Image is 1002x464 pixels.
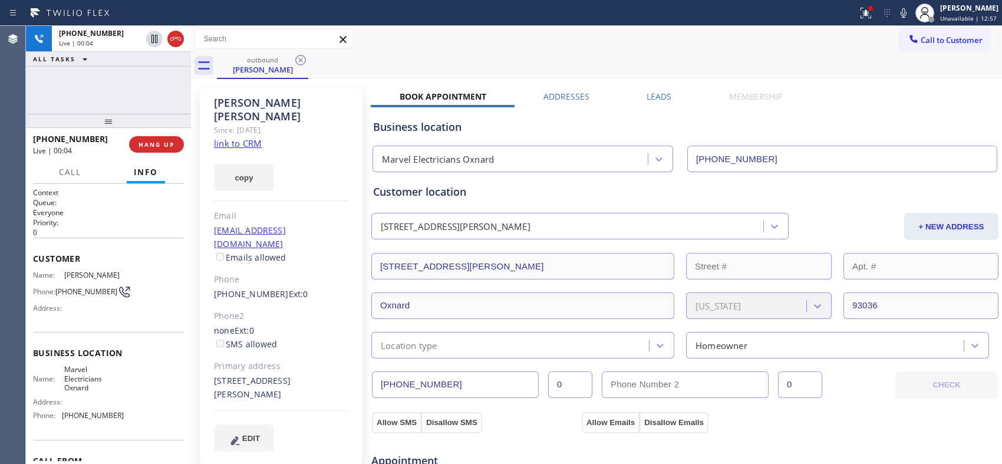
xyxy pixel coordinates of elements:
label: Leads [647,91,671,102]
span: [PERSON_NAME] [64,271,123,279]
button: Allow Emails [582,412,640,433]
input: Ext. [548,371,592,398]
input: Phone Number 2 [602,371,769,398]
input: City [371,292,674,319]
button: Call to Customer [900,29,990,51]
span: Ext: 0 [289,288,308,300]
span: [PHONE_NUMBER] [62,411,124,420]
button: ALL TASKS [26,52,99,66]
span: Live | 00:04 [59,39,93,47]
button: Mute [895,5,912,21]
input: Apt. # [843,253,998,279]
button: Disallow SMS [421,412,482,433]
input: Ext. 2 [778,371,822,398]
label: Book Appointment [400,91,486,102]
div: [PERSON_NAME] [940,3,998,13]
span: Phone: [33,287,55,296]
input: ZIP [843,292,998,319]
h2: Priority: [33,218,184,228]
span: ALL TASKS [33,55,75,63]
label: Membership [729,91,782,102]
h1: Context [33,187,184,198]
label: Emails allowed [214,252,286,263]
span: Customer [33,253,184,264]
p: 0 [33,228,184,238]
span: Call [59,167,81,177]
button: Info [127,161,165,184]
button: Disallow Emails [640,412,708,433]
button: Call [52,161,88,184]
div: outbound [218,55,307,64]
span: [PHONE_NUMBER] [55,287,117,296]
span: EDIT [242,434,260,443]
div: [STREET_ADDRESS][PERSON_NAME] [214,374,349,402]
span: [PHONE_NUMBER] [33,133,108,144]
span: Call to Customer [921,35,983,45]
button: EDIT [214,424,274,452]
input: Phone Number [372,371,539,398]
span: HANG UP [139,140,174,149]
div: Customer location [373,184,997,200]
div: Phone [214,273,349,287]
button: HANG UP [129,136,184,153]
button: Hold Customer [146,31,163,47]
div: Homeowner [696,338,747,352]
input: SMS allowed [216,340,224,347]
span: Name: [33,374,64,383]
input: Phone Number [687,146,997,172]
span: Phone: [33,411,62,420]
div: Dwight Blanchard [218,52,307,78]
div: [PERSON_NAME] [PERSON_NAME] [214,96,349,123]
div: Business location [373,119,997,135]
button: Allow SMS [372,412,421,433]
div: [PERSON_NAME] [218,64,307,75]
a: link to CRM [214,137,262,149]
span: [PHONE_NUMBER] [59,28,124,38]
button: CHECK [895,371,998,399]
span: Business location [33,347,184,358]
span: Info [134,167,158,177]
input: Emails allowed [216,253,224,261]
label: Addresses [543,91,589,102]
span: Unavailable | 12:57 [940,14,997,22]
button: + NEW ADDRESS [904,213,998,240]
span: Address: [33,397,64,406]
h2: Queue: [33,198,184,208]
input: Street # [686,253,832,279]
div: Primary address [214,360,349,373]
input: Address [371,253,674,279]
span: Address: [33,304,64,312]
input: Search [195,29,353,48]
span: Ext: 0 [235,325,254,336]
div: Marvel Electricians Oxnard [382,153,494,166]
a: [EMAIL_ADDRESS][DOMAIN_NAME] [214,225,286,249]
div: Phone2 [214,310,349,323]
span: Live | 00:04 [33,146,72,156]
button: copy [214,164,274,191]
a: [PHONE_NUMBER] [214,288,289,300]
div: Location type [381,338,437,352]
span: Marvel Electricians Oxnard [64,365,123,392]
span: Name: [33,271,64,279]
div: Email [214,209,349,223]
div: [STREET_ADDRESS][PERSON_NAME] [381,220,530,233]
div: Since: [DATE] [214,123,349,137]
button: Hang up [167,31,184,47]
label: SMS allowed [214,338,277,350]
div: none [214,324,349,351]
p: Everyone [33,208,184,218]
